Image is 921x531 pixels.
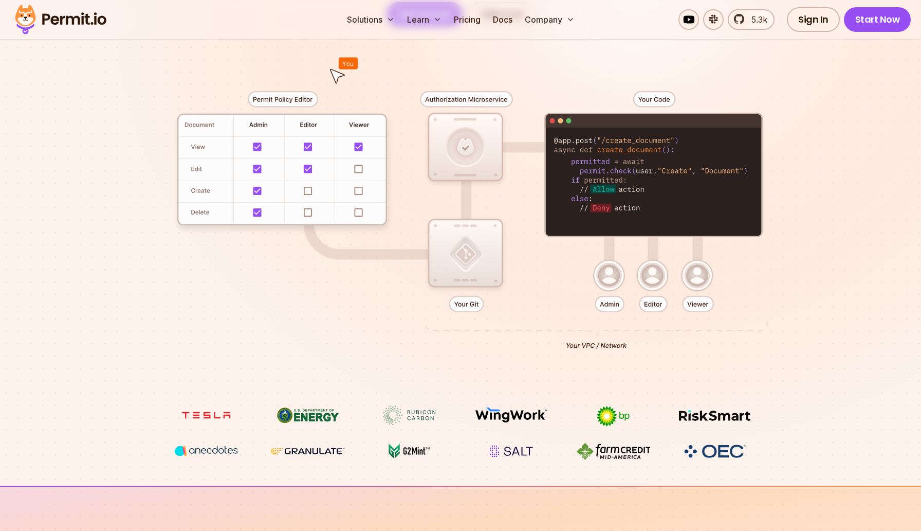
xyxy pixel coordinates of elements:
[168,405,245,425] img: tesla
[787,7,840,32] a: Sign In
[682,443,748,459] img: OEC
[676,405,753,425] img: Risksmart
[269,405,346,425] img: US department of energy
[489,9,517,30] a: Docs
[269,441,346,461] img: Granulate
[403,9,446,30] button: Learn
[10,2,111,37] img: Permit logo
[575,405,652,427] img: bp
[371,405,448,425] img: Rubicon
[844,7,911,32] a: Start Now
[473,441,550,461] img: salt
[745,13,767,26] span: 5.3k
[575,441,652,461] img: Farm Credit
[371,441,448,461] img: G2mint
[473,405,550,425] img: Wingwork
[343,9,399,30] button: Solutions
[168,441,245,461] img: vega
[521,9,579,30] button: Company
[450,9,485,30] a: Pricing
[728,9,775,30] a: 5.3k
